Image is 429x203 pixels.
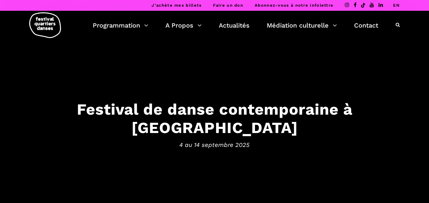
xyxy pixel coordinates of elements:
a: Programmation [93,20,148,31]
a: Contact [354,20,378,31]
a: Actualités [219,20,250,31]
a: Faire un don [213,3,243,8]
span: 4 au 14 septembre 2025 [18,140,412,150]
a: J’achète mes billets [151,3,202,8]
a: Abonnez-vous à notre infolettre [255,3,333,8]
h3: Festival de danse contemporaine à [GEOGRAPHIC_DATA] [18,100,412,137]
a: A Propos [165,20,202,31]
a: Médiation culturelle [267,20,337,31]
img: logo-fqd-med [29,12,61,38]
a: EN [393,3,400,8]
